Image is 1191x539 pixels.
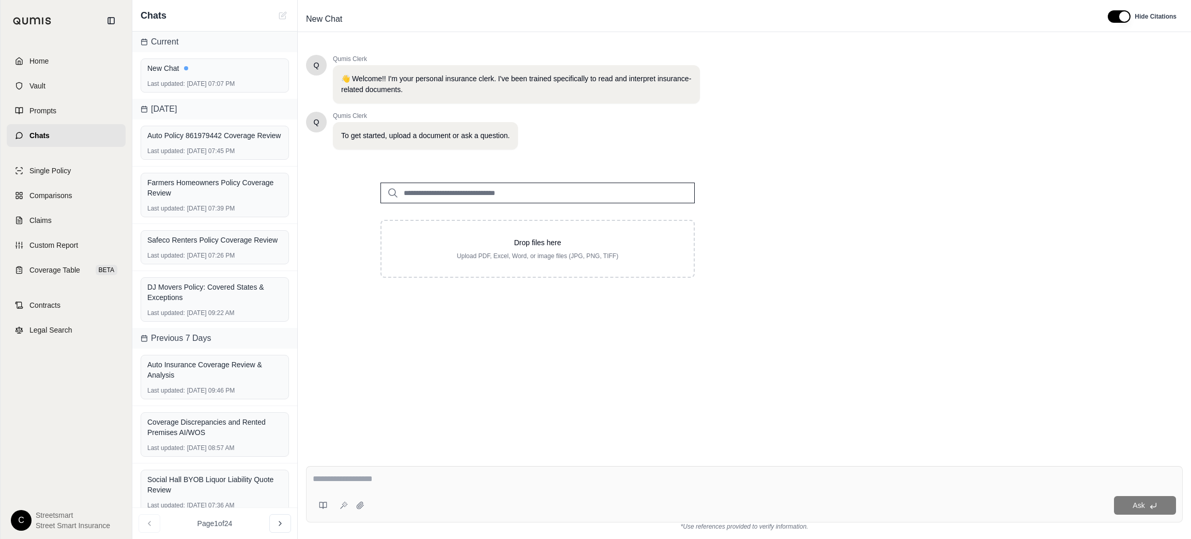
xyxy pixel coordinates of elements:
[132,32,297,52] div: Current
[29,190,72,201] span: Comparisons
[147,309,185,317] span: Last updated:
[29,166,71,176] span: Single Policy
[147,63,282,73] div: New Chat
[7,294,126,317] a: Contracts
[147,130,282,141] div: Auto Policy 861979442 Coverage Review
[147,309,282,317] div: [DATE] 09:22 AM
[7,209,126,232] a: Claims
[7,50,126,72] a: Home
[29,215,52,226] span: Claims
[147,251,282,260] div: [DATE] 07:26 PM
[7,159,126,182] a: Single Policy
[147,80,185,88] span: Last updated:
[333,55,700,63] span: Qumis Clerk
[29,130,50,141] span: Chats
[147,360,282,380] div: Auto Insurance Coverage Review & Analysis
[29,106,56,116] span: Prompts
[341,130,510,141] p: To get started, upload a document or ask a question.
[29,325,72,335] span: Legal Search
[147,417,282,438] div: Coverage Discrepancies and Rented Premises AI/WOS
[197,518,233,529] span: Page 1 of 24
[7,184,126,207] a: Comparisons
[314,60,319,70] span: Hello
[147,501,185,510] span: Last updated:
[7,99,126,122] a: Prompts
[147,204,185,213] span: Last updated:
[147,474,282,495] div: Social Hall BYOB Liquor Liability Quote Review
[147,444,185,452] span: Last updated:
[13,17,52,25] img: Qumis Logo
[141,8,166,23] span: Chats
[103,12,119,29] button: Collapse sidebar
[7,124,126,147] a: Chats
[147,386,282,395] div: [DATE] 09:46 PM
[277,9,289,22] button: New Chat
[302,11,1095,27] div: Edit Title
[147,147,282,155] div: [DATE] 07:45 PM
[147,80,282,88] div: [DATE] 07:07 PM
[29,240,78,250] span: Custom Report
[7,234,126,257] a: Custom Report
[147,177,282,198] div: Farmers Homeowners Policy Coverage Review
[306,522,1183,531] div: *Use references provided to verify information.
[398,237,677,248] p: Drop files here
[302,11,346,27] span: New Chat
[29,56,49,66] span: Home
[29,265,80,275] span: Coverage Table
[314,117,319,127] span: Hello
[1135,12,1177,21] span: Hide Citations
[147,386,185,395] span: Last updated:
[147,251,185,260] span: Last updated:
[1114,496,1176,515] button: Ask
[7,259,126,281] a: Coverage TableBETA
[147,147,185,155] span: Last updated:
[147,282,282,303] div: DJ Movers Policy: Covered States & Exceptions
[147,204,282,213] div: [DATE] 07:39 PM
[29,81,45,91] span: Vault
[7,74,126,97] a: Vault
[132,328,297,349] div: Previous 7 Days
[147,235,282,245] div: Safeco Renters Policy Coverage Review
[341,73,692,95] p: 👋 Welcome!! I'm your personal insurance clerk. I've been trained specifically to read and interpr...
[29,300,60,310] span: Contracts
[36,510,110,520] span: Streetsmart
[36,520,110,531] span: Street Smart Insurance
[7,319,126,341] a: Legal Search
[333,112,518,120] span: Qumis Clerk
[147,501,282,510] div: [DATE] 07:36 AM
[96,265,117,275] span: BETA
[132,99,297,119] div: [DATE]
[1133,501,1144,510] span: Ask
[11,510,32,531] div: C
[398,252,677,260] p: Upload PDF, Excel, Word, or image files (JPG, PNG, TIFF)
[147,444,282,452] div: [DATE] 08:57 AM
